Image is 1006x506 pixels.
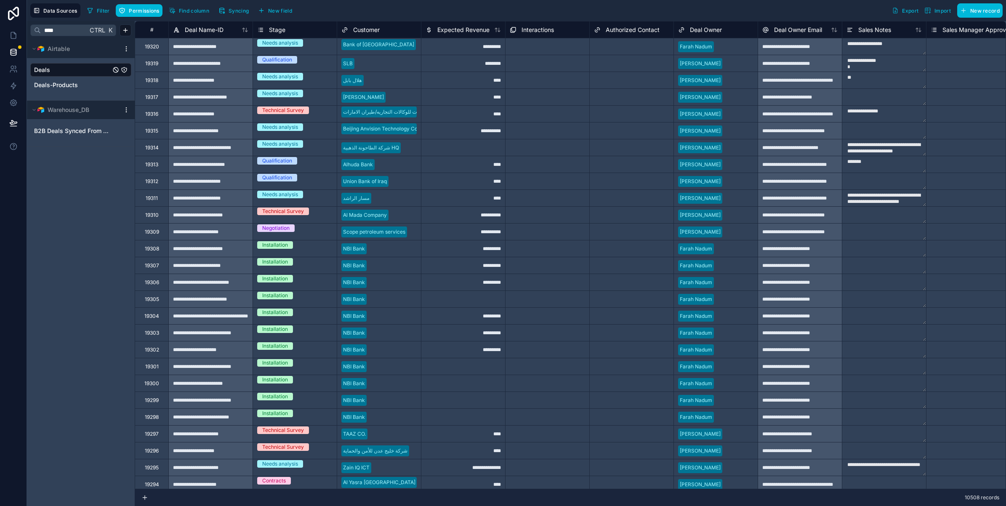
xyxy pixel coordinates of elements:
div: [PERSON_NAME] [680,447,721,455]
div: 19308 [145,245,159,252]
span: Warehouse_DB [48,106,89,114]
div: NBI Bank [343,296,365,303]
div: [PERSON_NAME] [680,127,721,135]
div: Farah Nadum [680,397,712,404]
div: Needs analysis [262,39,298,47]
div: NBI Bank [343,262,365,269]
div: Al Mada Company [343,211,387,219]
button: Airtable LogoWarehouse_DB [30,104,120,116]
div: 19310 [145,212,159,218]
span: Sales Notes [858,26,891,34]
span: New record [970,8,1000,14]
a: Permissions [116,4,165,17]
div: NBI Bank [343,329,365,337]
span: Deal Owner [690,26,722,34]
div: Qualification [262,56,292,64]
div: Installation [262,342,288,350]
span: Ctrl [89,25,106,35]
div: [PERSON_NAME] [680,211,721,219]
div: B2B Deals Synced From ERP [30,124,131,138]
div: Needs analysis [262,90,298,97]
div: 19303 [145,330,159,336]
div: 19314 [145,144,159,151]
div: Technical Survey [262,107,304,114]
div: Needs analysis [262,73,298,80]
div: 19302 [145,346,159,353]
div: Installation [262,258,288,266]
div: Installation [262,376,288,383]
div: Farah Nadum [680,262,712,269]
div: Farah Nadum [680,413,712,421]
a: Deals-Products [34,81,111,89]
div: Contracts [262,477,286,485]
div: Al Yasra [GEOGRAPHIC_DATA] [343,479,415,486]
div: [PERSON_NAME] [680,178,721,185]
div: Beijing Anvision Technology Co., Ltd. Iraq Branch [343,125,459,133]
button: Syncing [216,4,252,17]
div: شركة خليج عدن للأمن والحماية [343,447,407,455]
div: Farah Nadum [680,346,712,354]
div: 19298 [145,414,159,421]
div: [PERSON_NAME] [680,228,721,236]
div: Farah Nadum [680,43,712,51]
div: 19311 [146,195,158,202]
div: Union Bank of Iraq [343,178,387,185]
div: NBI Bank [343,312,365,320]
div: 19309 [145,229,159,235]
button: Filter [84,4,113,17]
div: Qualification [262,157,292,165]
div: Installation [262,410,288,417]
div: Deals [30,63,131,77]
div: [PERSON_NAME] [680,77,721,84]
div: 19295 [145,464,159,471]
div: [PERSON_NAME] [680,430,721,438]
span: New field [268,8,292,14]
div: Installation [262,292,288,299]
div: NBI Bank [343,363,365,370]
div: NBI Bank [343,346,365,354]
div: Farah Nadum [680,363,712,370]
div: Scope petroleum services [343,228,405,236]
div: Needs analysis [262,460,298,468]
div: Installation [262,325,288,333]
div: Qualification [262,174,292,181]
div: 19320 [145,43,159,50]
button: Permissions [116,4,162,17]
div: Bank of [GEOGRAPHIC_DATA] [343,41,414,48]
div: Farah Nadum [680,296,712,303]
div: 19301 [145,363,159,370]
div: [PERSON_NAME] [680,481,721,488]
button: Find column [166,4,212,17]
div: 19296 [145,447,159,454]
span: Syncing [229,8,249,14]
span: Expected Revenue [437,26,490,34]
div: Negotiation [262,224,290,232]
span: Interactions [522,26,554,34]
div: 19317 [145,94,158,101]
span: Deal Owner Email [774,26,822,34]
span: Stage [269,26,285,34]
span: Deals [34,66,50,74]
div: 19315 [145,128,158,134]
div: شركة الطاحونة الذهبية HQ [343,144,399,152]
div: 19316 [145,111,158,117]
div: [PERSON_NAME] [343,93,384,101]
span: Find column [179,8,209,14]
div: SLB [343,60,353,67]
button: Export [889,3,921,18]
span: B2B Deals Synced From ERP [34,127,111,135]
div: مسار الراشد [343,194,370,202]
div: Installation [262,309,288,316]
span: Airtable [48,45,70,53]
span: Permissions [129,8,159,14]
div: 19304 [144,313,159,320]
span: 10508 records [965,494,999,501]
div: Technical Survey [262,426,304,434]
div: 19318 [145,77,158,84]
a: Syncing [216,4,255,17]
div: 19294 [145,481,159,488]
button: Airtable LogoAirtable [30,43,120,55]
div: [PERSON_NAME] [680,60,721,67]
div: 19306 [145,279,159,286]
div: [PERSON_NAME] [680,93,721,101]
